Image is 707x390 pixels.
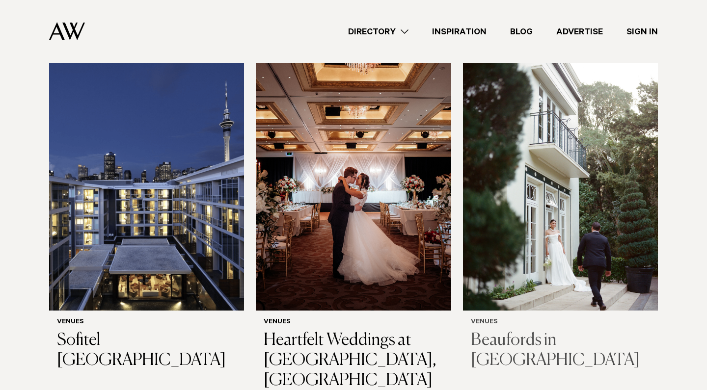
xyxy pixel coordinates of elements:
a: Blog [498,25,544,38]
h6: Venues [57,318,236,327]
a: Bride and groom posing outside homestead Venues Beaufords in [GEOGRAPHIC_DATA] [463,49,658,378]
h6: Venues [264,318,443,327]
img: Bride and groom posing outside homestead [463,49,658,311]
a: Auckland Weddings Venues | Sofitel Auckland Venues Sofitel [GEOGRAPHIC_DATA] [49,49,244,378]
h3: Sofitel [GEOGRAPHIC_DATA] [57,331,236,371]
img: Auckland Weddings Logo [49,22,85,40]
h6: Venues [471,318,650,327]
a: Directory [336,25,420,38]
img: Auckland Weddings Venues | Sofitel Auckland [49,49,244,311]
a: Advertise [544,25,615,38]
img: Auckland Weddings Venues | Heartfelt Weddings at Cordis, Auckland [256,49,451,311]
a: Sign In [615,25,670,38]
a: Inspiration [420,25,498,38]
h3: Beaufords in [GEOGRAPHIC_DATA] [471,331,650,371]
